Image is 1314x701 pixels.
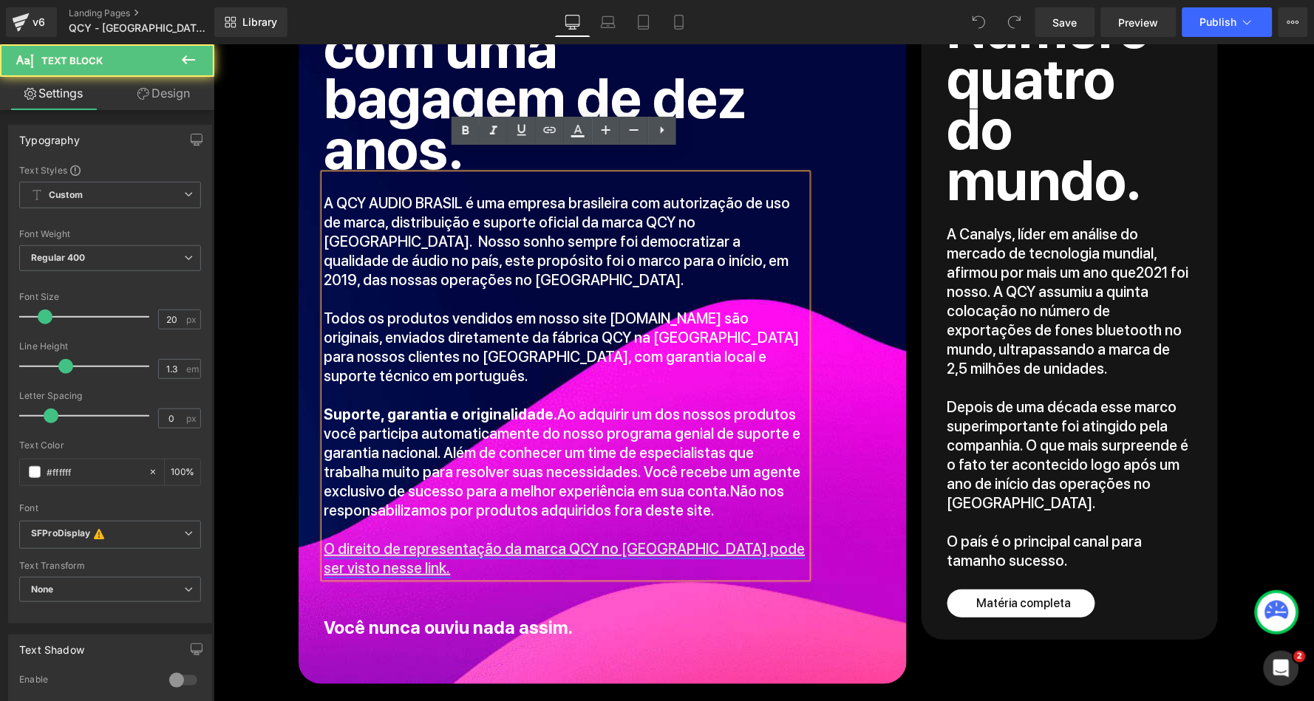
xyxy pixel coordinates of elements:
[1000,7,1029,37] button: Redo
[19,391,201,401] div: Letter Spacing
[49,189,83,202] b: Custom
[69,7,239,19] a: Landing Pages
[111,264,593,341] p: Todos os produtos vendidos em nosso site [DOMAIN_NAME] são originais, enviados diretamente da fáb...
[6,7,57,37] a: v6
[186,364,199,374] span: em
[763,552,858,566] span: Matéria completa
[1119,15,1159,30] span: Preview
[111,29,593,130] h2: bagagem de dez anos.
[661,7,697,37] a: Mobile
[19,561,201,571] div: Text Transform
[69,22,211,34] span: QCY - [GEOGRAPHIC_DATA]® | SOBRE NÓS
[31,252,86,263] b: Regular 400
[214,7,287,37] a: New Library
[165,459,200,485] div: %
[1264,651,1299,686] iframe: Intercom live chat
[1294,651,1306,663] span: 2
[1053,15,1078,30] span: Save
[19,674,154,689] div: Enable
[111,361,344,379] strong: Suporte, garantia e originalidade.
[19,635,84,656] div: Text Shadow
[111,150,577,245] span: A QCY AUDIO BRASIL é uma empresa brasileira com autorização de uso de marca, distribuição e supor...
[19,292,201,302] div: Font Size
[186,414,199,423] span: px
[31,527,91,542] i: SFProDisplay
[19,440,201,451] div: Text Color
[590,7,626,37] a: Laptop
[734,488,929,525] span: O país é o principal canal para tamanho sucesso.
[31,584,54,595] b: None
[30,13,48,32] div: v6
[19,126,80,146] div: Typography
[734,219,976,333] span: 2021 foi nosso. A QCY assumiu a quinta colocação no número de exportações de fones bluetooth no m...
[19,341,201,352] div: Line Height
[734,353,979,468] p: Depois de uma década esse marco superimportante foi atingido pela companhia. O que mais surpreend...
[41,55,103,66] span: Text Block
[111,572,360,594] b: Você nunca ouviu nada assim.
[964,7,994,37] button: Undo
[19,229,201,239] div: Font Weight
[242,16,277,29] span: Library
[1182,7,1273,37] button: Publish
[1200,16,1237,28] span: Publish
[734,180,979,334] p: A Canalys, líder em análise do mercado de tecnologia mundial, afirmou por mais um ano que
[1101,7,1177,37] a: Preview
[110,77,217,110] a: Design
[555,7,590,37] a: Desktop
[626,7,661,37] a: Tablet
[111,496,592,533] a: O direito de representação da marca QCY no [GEOGRAPHIC_DATA] pode ser visto nesse link.
[111,360,593,476] p: Ao adquirir um dos nossos produtos você participa automaticamente do nosso programa genial de sup...
[19,164,201,176] div: Text Styles
[1279,7,1308,37] button: More
[111,438,571,475] span: Não nos responsabilizamos por produtos adquiridos fora deste site.
[19,503,201,513] div: Font
[734,545,882,573] a: Matéria completa
[47,464,141,480] input: Color
[186,315,199,324] span: px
